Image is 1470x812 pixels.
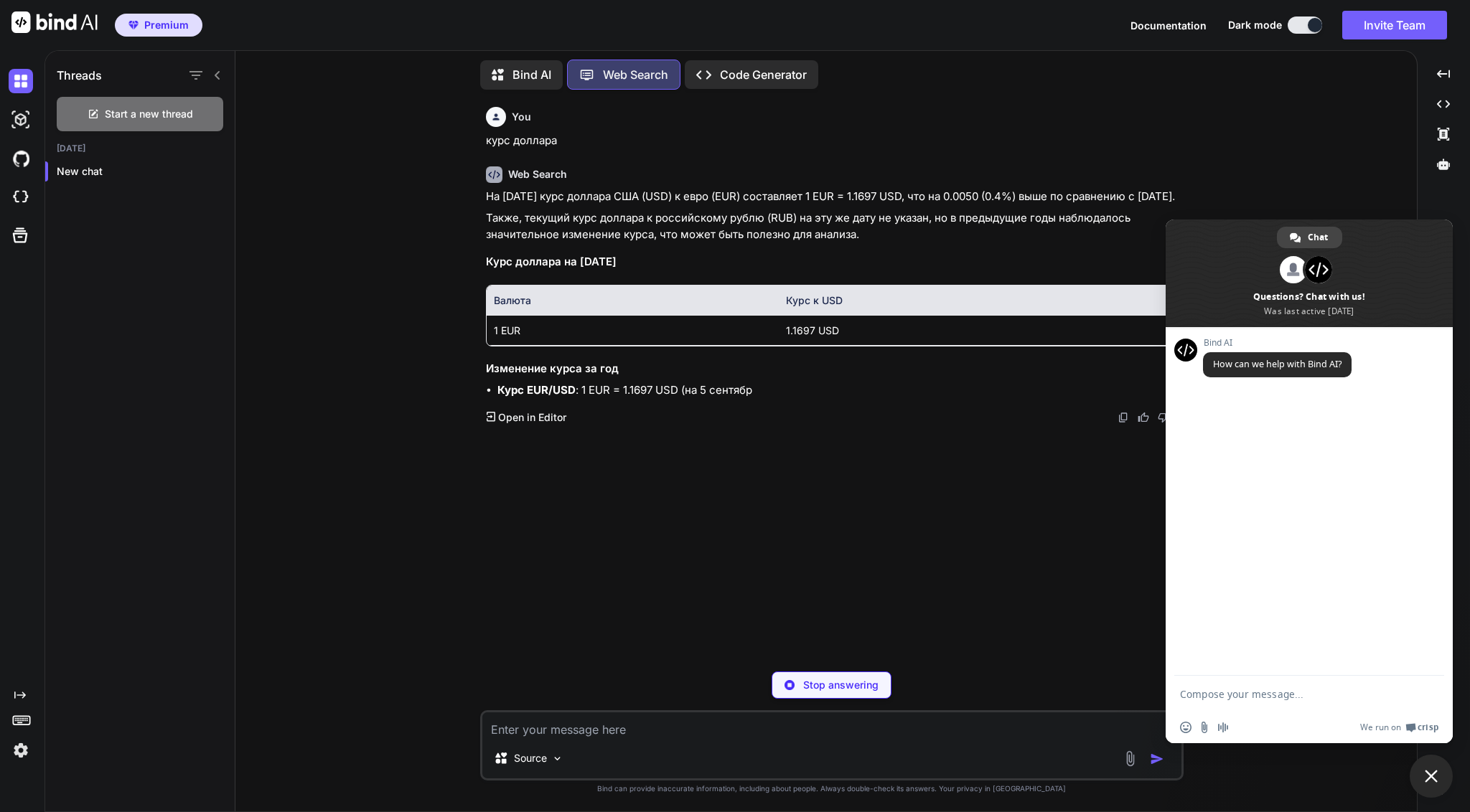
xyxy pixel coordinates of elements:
td: 1.1697 USD [779,315,1180,345]
h1: Threads [57,67,102,84]
span: Audio message [1217,722,1229,733]
img: icon [1150,752,1164,766]
img: Bind AI [11,11,98,33]
span: Chat [1308,227,1328,248]
h6: Web Search [508,167,567,181]
p: Stop answering [803,678,879,692]
th: Валюта [487,285,779,316]
span: We run on [1360,722,1401,733]
a: Chat [1277,227,1342,248]
p: курс доллара [486,133,1181,149]
p: Bind AI [512,66,551,83]
img: darkChat [9,69,33,93]
img: attachment [1122,750,1138,767]
button: premiumPremium [115,14,202,37]
p: На [DATE] курс доллара США (USD) к евро (EUR) составляет 1 EUR = 1.1697 USD, что на 0.0050 (0.4%)... [486,189,1181,205]
span: Dark mode [1228,18,1282,32]
p: Source [514,751,547,765]
p: Web Search [603,66,668,83]
h3: Курс доллара на [DATE] [486,254,1181,270]
img: premium [128,21,139,29]
h2: [DATE] [45,143,235,154]
th: Курс к USD [779,285,1180,316]
button: Invite Team [1342,11,1447,39]
img: settings [9,738,33,763]
p: New chat [57,164,235,179]
img: darkAi-studio [9,108,33,132]
textarea: Compose your message... [1180,676,1410,712]
a: Close chat [1410,755,1453,798]
li: : 1 EUR = 1.1697 USD (на 5 сентябр [497,382,1181,399]
img: dislike [1158,412,1169,423]
a: We run onCrisp [1360,722,1438,733]
h6: You [512,110,531,124]
span: Documentation [1130,19,1207,32]
img: cloudideIcon [9,185,33,209]
td: 1 EUR [487,315,779,345]
p: Open in Editor [498,410,566,425]
span: Crisp [1418,722,1438,733]
h3: Изменение курса за год [486,361,1181,377]
p: Code Generator [720,66,807,83]
span: Send a file [1199,722,1210,733]
span: Insert an emoji [1180,722,1192,733]
img: copy [1118,412,1129,423]
img: like [1138,412,1149,423]
span: Start a new thread [105,107,193,121]
p: Bind can provide inaccurate information, including about people. Always double-check its answers.... [480,783,1184,794]
p: Также, текущий курс доллара к российскому рублю (RUB) на эту же дату не указан, но в предыдущие г... [486,210,1181,242]
img: Pick Models [551,752,563,765]
img: githubDark [9,146,33,171]
span: Bind AI [1203,338,1352,348]
strong: Курс EUR/USD [497,383,576,397]
span: Premium [144,18,189,32]
span: How can we help with Bind AI? [1213,358,1342,370]
button: Documentation [1130,18,1207,33]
